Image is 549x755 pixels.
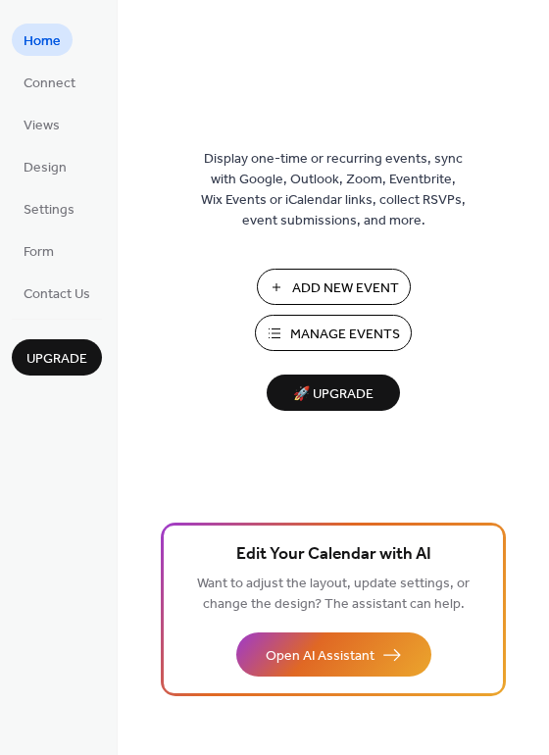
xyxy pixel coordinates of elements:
[255,315,412,351] button: Manage Events
[12,66,87,98] a: Connect
[24,242,54,263] span: Form
[12,234,66,267] a: Form
[24,74,75,94] span: Connect
[24,284,90,305] span: Contact Us
[12,277,102,309] a: Contact Us
[236,632,431,677] button: Open AI Assistant
[278,381,388,408] span: 🚀 Upgrade
[24,200,75,221] span: Settings
[257,269,411,305] button: Add New Event
[12,24,73,56] a: Home
[26,349,87,370] span: Upgrade
[290,325,400,345] span: Manage Events
[12,192,86,225] a: Settings
[12,150,78,182] a: Design
[24,158,67,178] span: Design
[197,571,470,618] span: Want to adjust the layout, update settings, or change the design? The assistant can help.
[201,149,466,231] span: Display one-time or recurring events, sync with Google, Outlook, Zoom, Eventbrite, Wix Events or ...
[267,375,400,411] button: 🚀 Upgrade
[24,31,61,52] span: Home
[236,541,431,569] span: Edit Your Calendar with AI
[266,646,374,667] span: Open AI Assistant
[292,278,399,299] span: Add New Event
[24,116,60,136] span: Views
[12,339,102,376] button: Upgrade
[12,108,72,140] a: Views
